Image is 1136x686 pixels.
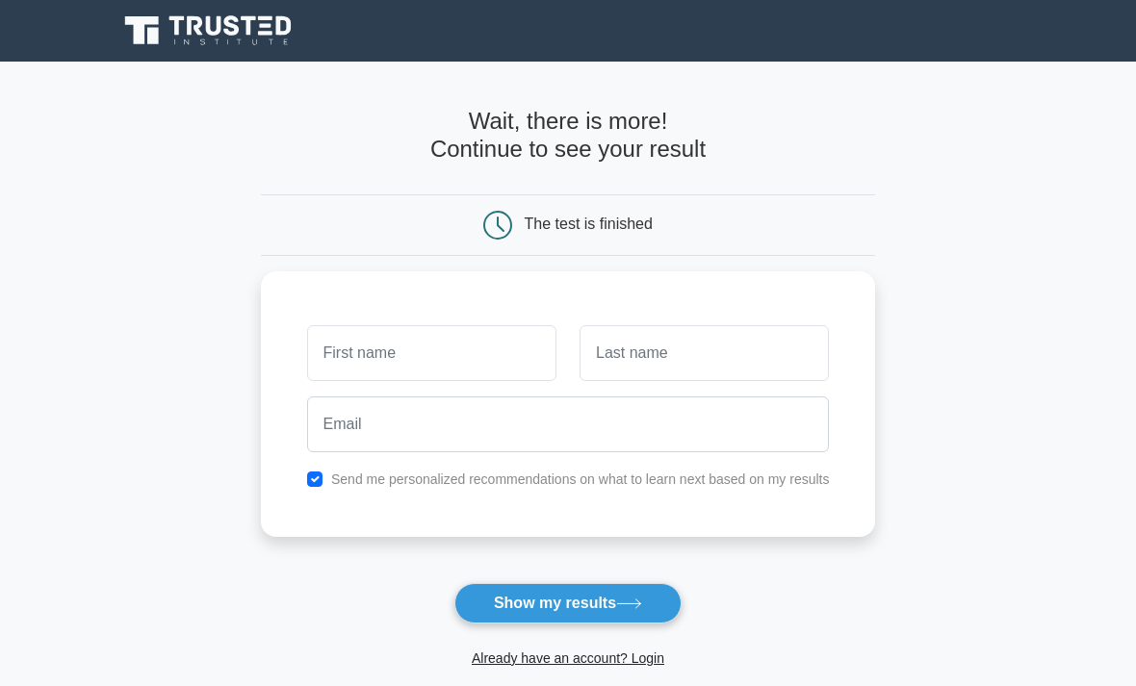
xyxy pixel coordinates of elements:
[454,583,682,623] button: Show my results
[307,396,830,452] input: Email
[261,108,876,163] h4: Wait, there is more! Continue to see your result
[307,325,556,381] input: First name
[472,650,664,666] a: Already have an account? Login
[331,471,830,487] label: Send me personalized recommendations on what to learn next based on my results
[580,325,829,381] input: Last name
[525,216,653,232] div: The test is finished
